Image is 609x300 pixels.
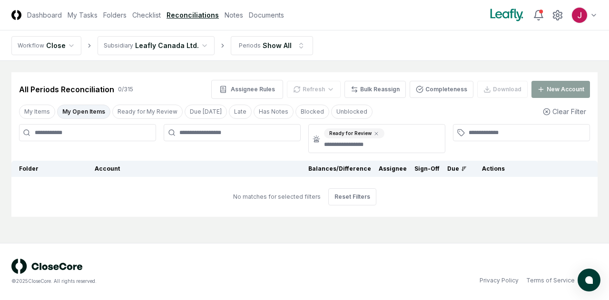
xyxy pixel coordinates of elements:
[167,10,219,20] a: Reconciliations
[331,105,373,119] button: Unblocked
[572,8,587,23] img: ACg8ocJfBSitaon9c985KWe3swqK2kElzkAv-sHk65QWxGQz4ldowg=s96-c
[185,105,227,119] button: Due Today
[411,161,443,177] th: Sign-Off
[11,259,83,274] img: logo
[19,105,55,119] button: My Items
[11,10,21,20] img: Logo
[118,85,133,94] div: 0 / 315
[18,41,44,50] div: Workflow
[254,105,294,119] button: Has Notes
[295,105,329,119] button: Blocked
[225,10,243,20] a: Notes
[11,278,304,285] div: © 2025 CloseCore. All rights reserved.
[211,80,283,99] button: Assignee Rules
[410,81,473,98] button: Completeness
[57,105,110,119] button: My Open Items
[239,41,261,50] div: Periods
[104,41,133,50] div: Subsidiary
[526,276,575,285] a: Terms of Service
[474,165,590,173] div: Actions
[328,188,376,205] button: Reset Filters
[11,161,91,177] th: Folder
[95,165,191,173] div: Account
[324,128,384,138] div: Ready for Review
[19,84,114,95] div: All Periods Reconciliation
[11,36,313,55] nav: breadcrumb
[68,10,98,20] a: My Tasks
[195,161,375,177] th: Balances/Difference
[578,269,600,291] button: atlas-launcher
[488,8,525,23] img: Leafly logo
[480,276,519,285] a: Privacy Policy
[447,165,467,173] div: Due
[231,36,313,55] button: PeriodsShow All
[249,10,284,20] a: Documents
[103,10,127,20] a: Folders
[539,103,590,120] button: Clear Filter
[112,105,183,119] button: Ready for My Review
[233,193,321,201] div: No matches for selected filters
[27,10,62,20] a: Dashboard
[132,10,161,20] a: Checklist
[229,105,252,119] button: Late
[263,40,292,50] div: Show All
[375,161,411,177] th: Assignee
[344,81,406,98] button: Bulk Reassign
